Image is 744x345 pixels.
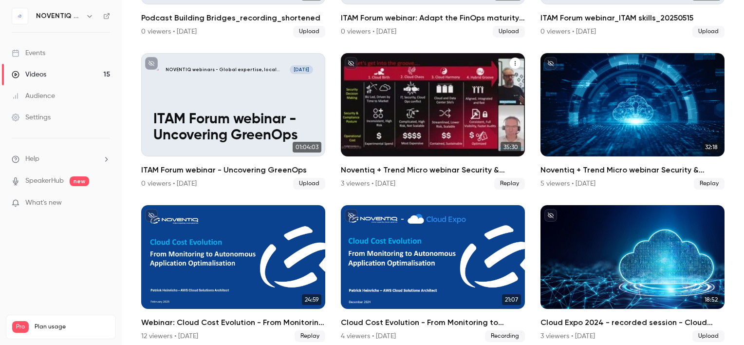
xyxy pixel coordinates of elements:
span: Upload [493,26,525,38]
span: 21:07 [502,294,521,305]
button: unpublished [544,57,557,70]
a: 35:30Noventiq + Trend Micro webinar Security & Compliance3 viewers • [DATE]Replay [341,53,525,190]
span: 18:52 [702,294,721,305]
li: Cloud Expo 2024 - recorded session - Cloud Cost Evolution- NL [540,205,725,342]
div: 3 viewers • [DATE] [540,331,595,341]
h2: ITAM Forum webinar_ITAM skills_20250515 [540,12,725,24]
span: Pro [12,321,29,333]
button: unpublished [544,209,557,222]
div: Settings [12,113,51,122]
button: unpublished [345,209,357,222]
div: 0 viewers • [DATE] [141,27,197,37]
span: Replay [494,178,525,190]
button: unpublished [145,57,158,70]
h6: NOVENTIQ webinars - Global expertise, local outcomes [36,11,82,21]
div: 0 viewers • [DATE] [341,27,396,37]
div: Events [12,48,45,58]
p: NOVENTIQ webinars - Global expertise, local outcomes [166,67,290,73]
h2: Cloud Cost Evolution - From Monitoring to Autonomous Application Optimization [341,317,525,328]
div: 5 viewers • [DATE] [540,179,595,189]
div: 4 viewers • [DATE] [341,331,396,341]
span: new [70,176,89,186]
h2: ITAM Forum webinar: Adapt the FinOps maturity model to supercharge your ITAM strategy & operations [341,12,525,24]
span: 35:30 [501,142,521,153]
span: Upload [293,178,325,190]
button: unpublished [345,57,357,70]
a: 21:07Cloud Cost Evolution - From Monitoring to Autonomous Application Optimization4 viewers • [DA... [341,205,525,342]
li: ITAM Forum webinar - Uncovering GreenOps [141,53,325,190]
span: 24:59 [302,294,321,305]
div: 12 viewers • [DATE] [141,331,198,341]
img: ITAM Forum webinar - Uncovering GreenOps [153,65,163,75]
li: Cloud Cost Evolution - From Monitoring to Autonomous Application Optimization [341,205,525,342]
span: Replay [295,330,325,342]
h2: Webinar: Cloud Cost Evolution - From Monitoring to Autonomous Application Optimization [141,317,325,328]
li: help-dropdown-opener [12,154,110,164]
li: Noventiq + Trend Micro webinar Security & Compliance [341,53,525,190]
span: Plan usage [35,323,110,331]
a: ITAM Forum webinar - Uncovering GreenOpsNOVENTIQ webinars - Global expertise, local outcomes[DATE... [141,53,325,190]
span: Upload [692,26,725,38]
h2: Noventiq + Trend Micro webinar Security & Compliance [540,164,725,176]
span: Upload [692,330,725,342]
span: Help [25,154,39,164]
h2: Noventiq + Trend Micro webinar Security & Compliance [341,164,525,176]
button: unpublished [145,209,158,222]
h2: Podcast Building Bridges_recording_shortened [141,12,325,24]
div: Audience [12,91,55,101]
a: 24:59Webinar: Cloud Cost Evolution - From Monitoring to Autonomous Application Optimization12 vie... [141,205,325,342]
img: NOVENTIQ webinars - Global expertise, local outcomes [12,8,28,24]
div: 3 viewers • [DATE] [341,179,395,189]
a: 18:52Cloud Expo 2024 - recorded session - Cloud Cost Evolution- NL3 viewers • [DATE]Upload [540,205,725,342]
a: 32:18Noventiq + Trend Micro webinar Security & Compliance5 viewers • [DATE]Replay [540,53,725,190]
p: ITAM Forum webinar - Uncovering GreenOps [153,112,313,145]
span: Replay [694,178,725,190]
iframe: Noticeable Trigger [98,199,110,208]
h2: Cloud Expo 2024 - recorded session - Cloud Cost Evolution- NL [540,317,725,328]
div: 0 viewers • [DATE] [540,27,596,37]
div: 0 viewers • [DATE] [141,179,197,189]
span: Recording [485,330,525,342]
li: Webinar: Cloud Cost Evolution - From Monitoring to Autonomous Application Optimization [141,205,325,342]
span: What's new [25,198,62,208]
h2: ITAM Forum webinar - Uncovering GreenOps [141,164,325,176]
a: SpeakerHub [25,176,64,186]
span: [DATE] [290,65,313,75]
span: 32:18 [702,142,721,153]
li: Noventiq + Trend Micro webinar Security & Compliance [540,53,725,190]
span: 01:04:03 [293,142,321,153]
span: Upload [293,26,325,38]
div: Videos [12,70,46,79]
